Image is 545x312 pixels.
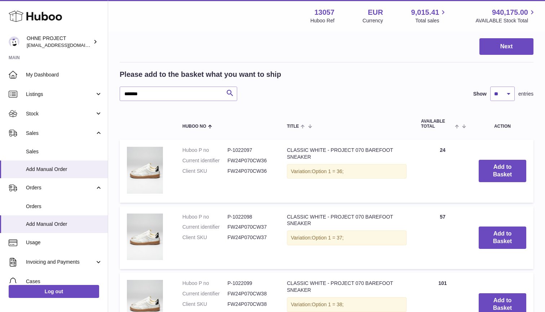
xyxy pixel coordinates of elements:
a: 9,015.41 Total sales [411,8,448,24]
h2: Please add to the basket what you want to ship [120,70,281,79]
button: Add to Basket [479,227,526,249]
button: Next [479,38,533,55]
span: My Dashboard [26,71,102,78]
dt: Client SKU [182,168,227,175]
dd: P-1022098 [227,214,272,220]
span: Option 1 = 38; [312,302,344,307]
img: CLASSIC WHITE - PROJECT 070 BAREFOOT SNEAKER [127,147,163,194]
dt: Huboo P no [182,214,227,220]
span: Listings [26,91,95,98]
dd: FW24P070CW37 [227,234,272,241]
dd: FW24P070CW37 [227,224,272,230]
dt: Client SKU [182,234,227,241]
td: 24 [414,140,471,203]
div: Currency [363,17,383,24]
td: 57 [414,206,471,269]
img: support@ohneproject.com [9,36,19,47]
dd: FW24P070CW36 [227,157,272,164]
span: Total sales [415,17,447,24]
span: Invoicing and Payments [26,259,95,265]
span: Add Manual Order [26,221,102,228]
dd: FW24P070CW38 [227,301,272,308]
span: 940,175.00 [492,8,528,17]
strong: EUR [368,8,383,17]
label: Show [473,91,487,97]
dt: Current identifier [182,224,227,230]
span: Orders [26,203,102,210]
span: Sales [26,148,102,155]
span: Sales [26,130,95,137]
span: Option 1 = 37; [312,235,344,241]
span: Option 1 = 36; [312,168,344,174]
dd: FW24P070CW38 [227,290,272,297]
span: entries [518,91,533,97]
span: Orders [26,184,95,191]
dt: Huboo P no [182,280,227,287]
div: Huboo Ref [310,17,334,24]
dd: P-1022099 [227,280,272,287]
dd: FW24P070CW36 [227,168,272,175]
span: Huboo no [182,124,206,129]
span: AVAILABLE Stock Total [475,17,536,24]
div: Variation: [287,297,407,312]
img: CLASSIC WHITE - PROJECT 070 BAREFOOT SNEAKER [127,214,163,260]
div: Variation: [287,164,407,179]
span: Usage [26,239,102,246]
dt: Current identifier [182,290,227,297]
a: 940,175.00 AVAILABLE Stock Total [475,8,536,24]
span: Add Manual Order [26,166,102,173]
dt: Client SKU [182,301,227,308]
div: Variation: [287,230,407,245]
a: Log out [9,285,99,298]
td: CLASSIC WHITE - PROJECT 070 BAREFOOT SNEAKER [280,140,414,203]
td: CLASSIC WHITE - PROJECT 070 BAREFOOT SNEAKER [280,206,414,269]
div: OHNE PROJECT [27,35,92,49]
strong: 13057 [314,8,334,17]
span: [EMAIL_ADDRESS][DOMAIN_NAME] [27,42,106,48]
span: AVAILABLE Total [421,119,453,128]
span: Cases [26,278,102,285]
button: Add to Basket [479,160,526,182]
dt: Current identifier [182,157,227,164]
dd: P-1022097 [227,147,272,154]
dt: Huboo P no [182,147,227,154]
span: Stock [26,110,95,117]
th: Action [471,112,533,136]
span: 9,015.41 [411,8,439,17]
span: Title [287,124,299,129]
